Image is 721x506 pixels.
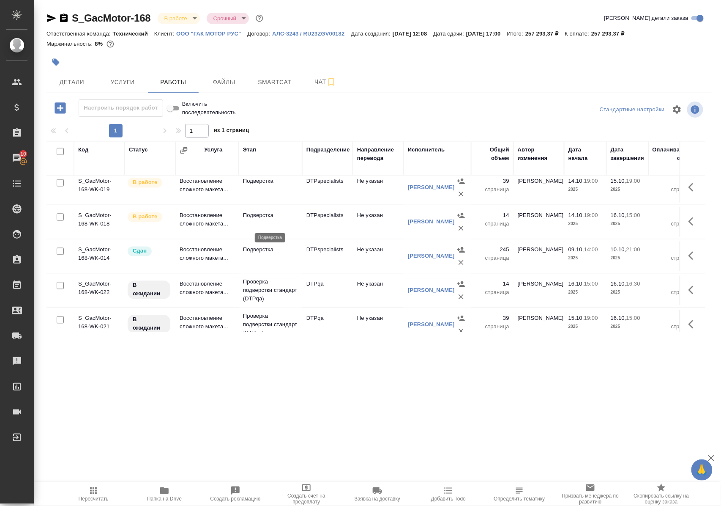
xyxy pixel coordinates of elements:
p: 39 [475,177,509,186]
td: [PERSON_NAME] [513,310,564,340]
button: Здесь прячутся важные кнопки [683,314,704,335]
button: Скопировать ссылку для ЯМессенджера [46,13,57,23]
span: Чат [305,77,346,87]
p: Маржинальность: [46,41,95,47]
td: S_GacMotor-168-WK-018 [74,207,125,237]
p: 15.10, [568,315,584,322]
td: Не указан [353,276,404,305]
button: Назначить [455,278,467,291]
p: 257 293,37 ₽ [591,30,631,37]
p: 16.10, [611,281,626,287]
p: В ожидании [133,316,165,333]
p: 2025 [611,254,645,263]
p: страница [475,220,509,228]
p: Подверстка [243,246,298,254]
span: 🙏 [695,461,709,479]
p: 15:00 [584,281,598,287]
p: Дата сдачи: [434,30,466,37]
div: Менеджер проверил работу исполнителя, передает ее на следующий этап [127,246,171,257]
button: Скопировать ссылку [59,13,69,23]
button: Назначить [455,312,467,325]
button: Удалить [455,222,467,235]
td: S_GacMotor-168-WK-014 [74,242,125,271]
p: 245 [653,246,695,254]
td: S_GacMotor-168-WK-019 [74,173,125,203]
p: страница [653,289,695,297]
td: Восстановление сложного макета... [175,242,239,271]
span: Файлы [204,77,244,88]
td: S_GacMotor-168-WK-022 [74,276,125,305]
p: 245 [475,246,509,254]
p: 39 [653,314,695,323]
div: Направление перевода [357,146,399,163]
div: Автор изменения [518,146,560,163]
span: Включить последовательность [182,100,259,117]
p: 14 [475,280,509,289]
button: Здесь прячутся важные кнопки [683,280,704,300]
p: 14.10, [568,212,584,219]
div: Этап [243,146,256,154]
div: В работе [158,13,200,24]
div: Исполнитель выполняет работу [127,177,171,189]
p: 14.10, [568,178,584,184]
div: В работе [207,13,249,24]
p: В ожидании [133,281,165,298]
p: Клиент: [154,30,176,37]
td: [PERSON_NAME] [513,242,564,271]
p: страница [475,254,509,263]
div: Оплачиваемый объем [653,146,695,163]
p: 257 293,37 ₽ [525,30,565,37]
button: Здесь прячутся важные кнопки [683,246,704,266]
div: Услуга [204,146,222,154]
td: DTPspecialists [302,173,353,203]
div: Исполнитель назначен, приступать к работе пока рано [127,280,171,300]
p: 16.10, [568,281,584,287]
p: 2025 [611,186,645,194]
td: DTPqa [302,310,353,340]
p: Проверка подверстки стандарт (DTPqa) [243,278,298,303]
p: 15:00 [626,315,640,322]
button: Назначить [455,244,467,256]
p: Итого: [507,30,525,37]
p: страница [653,254,695,263]
div: Дата начала [568,146,602,163]
p: 2025 [611,323,645,331]
p: 2025 [611,289,645,297]
p: 19:00 [584,315,598,322]
p: 39 [653,177,695,186]
div: split button [598,103,667,116]
p: страница [475,323,509,331]
button: Сгруппировать [180,146,188,155]
div: Дата завершения [611,146,645,163]
p: Дата создания: [351,30,393,37]
div: Подразделение [306,146,350,154]
p: 19:00 [584,178,598,184]
a: S_GacMotor-168 [72,12,151,24]
p: 15.10, [611,178,626,184]
p: страница [653,220,695,228]
td: Не указан [353,207,404,237]
p: 16.10, [611,212,626,219]
p: страница [475,289,509,297]
p: страница [653,186,695,194]
a: 10 [2,148,32,169]
p: В работе [133,213,157,221]
span: из 1 страниц [214,125,249,137]
td: DTPspecialists [302,207,353,237]
p: 2025 [568,323,602,331]
p: 8% [95,41,105,47]
p: 10.10, [611,247,626,253]
button: Удалить [455,291,467,303]
span: Услуги [102,77,143,88]
svg: Подписаться [326,77,336,87]
button: 197592.00 RUB; [105,38,116,49]
p: страница [475,186,509,194]
p: 14:00 [584,247,598,253]
p: ООО "ГАК МОТОР РУС" [176,30,247,37]
p: Сдан [133,247,147,256]
span: Детали [52,77,92,88]
p: 16.10, [611,315,626,322]
td: Не указан [353,310,404,340]
span: Настроить таблицу [667,99,687,120]
p: Договор: [248,30,273,37]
